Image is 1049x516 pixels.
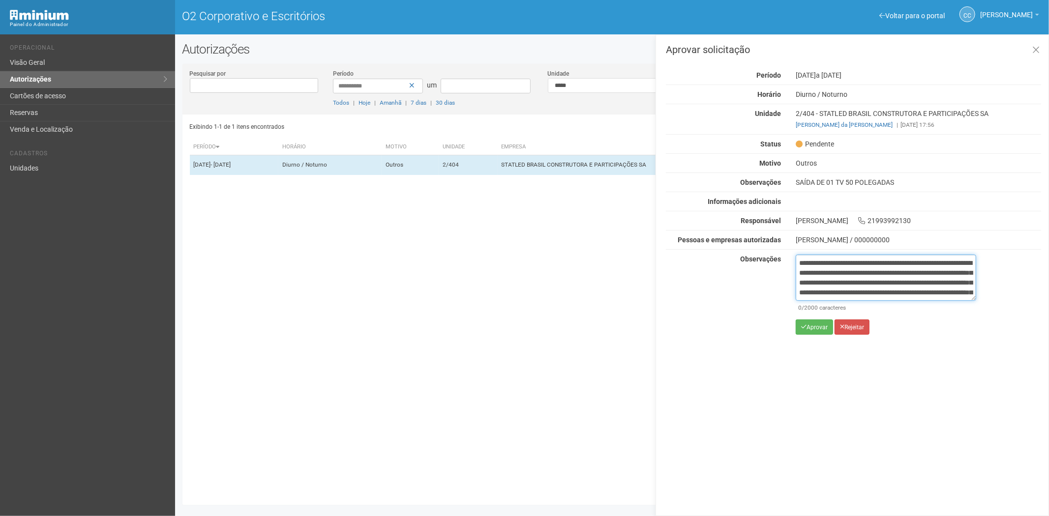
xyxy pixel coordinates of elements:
font: | [405,99,407,106]
font: Período [756,71,781,79]
font: [PERSON_NAME] [980,11,1033,19]
font: Período [194,143,216,150]
a: 7 dias [411,99,426,106]
font: CC [964,12,972,19]
font: [DATE] [194,162,211,169]
font: Autorizações [10,75,51,83]
font: Responsável [741,217,781,225]
button: Rejeitar [835,319,869,335]
font: Observações [740,178,781,186]
font: Rejeitar [844,324,864,331]
a: Hoje [359,99,370,106]
font: [PERSON_NAME] [796,217,848,225]
font: 0 [798,304,802,311]
font: Período [333,70,354,77]
font: Pesquisar por [190,70,226,77]
font: 21993992130 [868,217,911,225]
font: Exibindo 1-1 de 1 itens encontrados [190,123,285,130]
font: Pendente [805,140,834,148]
font: Unidade [443,143,465,150]
font: /2000 caracteres [802,304,846,311]
font: Horário [282,143,306,150]
font: | [374,99,376,106]
span: Camila Catarina Lima [980,1,1033,19]
font: Motivo [759,159,781,167]
font: Pessoas e empresas autorizadas [678,236,781,244]
font: Empresa [502,143,526,150]
a: [PERSON_NAME] [980,12,1039,20]
font: Horário [757,90,781,98]
font: Observações [740,255,781,263]
font: Outros [386,162,403,169]
font: STATLED BRASIL CONSTRUTORA E PARTICIPAÇÕES SA [502,162,647,169]
font: Cartões de acesso [10,92,66,100]
font: | [430,99,432,106]
font: [DATE] [796,71,816,79]
button: Aprovar [796,319,833,335]
font: Diurno / Noturno [796,90,847,98]
font: Diurno / Noturno [282,162,327,169]
font: Venda e Localização [10,125,73,133]
font: - [DATE] [211,161,231,168]
a: 30 dias [436,99,455,106]
font: [PERSON_NAME] / 000000000 [796,236,890,244]
font: Outros [796,159,817,167]
font: Autorizações [182,42,250,57]
a: Todos [333,99,349,106]
a: Voltar para o portal [879,12,945,20]
font: Aprovar [807,324,828,331]
font: a [DATE] [816,71,841,79]
a: CC [959,6,975,22]
font: Status [760,140,781,148]
a: Amanhã [380,99,401,106]
a: [PERSON_NAME] da [PERSON_NAME] [796,121,893,128]
font: Aprovar solicitação [666,44,750,56]
font: Painel do Administrador [10,22,68,27]
font: Operacional [10,44,55,51]
font: 2/404 - STATLED BRASIL CONSTRUTORA E PARTICIPAÇÕES SA [796,110,989,117]
font: 2/404 [443,162,459,169]
font: Cadastros [10,150,48,157]
font: Motivo [386,143,407,150]
font: [DATE] 17:56 [900,121,934,128]
font: Unidade [548,70,569,77]
font: SAÍDA DE 01 TV 50 POLEGADAS [796,178,894,186]
font: Unidade [755,110,781,117]
font: Visão Geral [10,58,45,66]
img: Mínimo [10,10,69,20]
font: um [427,81,437,89]
font: Voltar para o portal [885,12,945,20]
font: | [897,121,898,128]
font: Informações adicionais [708,198,781,205]
font: Unidades [10,164,38,172]
a: Fechar [1026,40,1046,61]
font: Reservas [10,109,38,116]
font: O2 Corporativo e Escritórios [182,9,326,23]
font: | [353,99,355,106]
